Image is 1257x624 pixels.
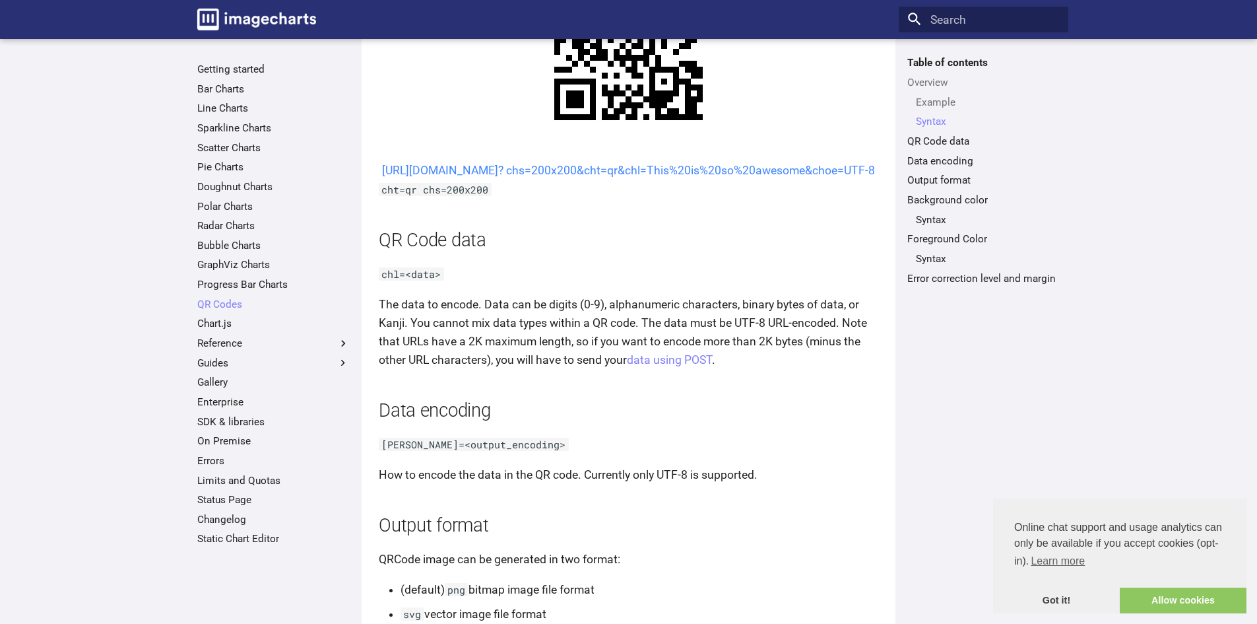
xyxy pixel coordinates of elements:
[197,219,350,232] a: Radar Charts
[1120,588,1246,614] a: allow cookies
[382,164,875,177] a: [URL][DOMAIN_NAME]? chs=200x200&cht=qr&chl=This%20is%20so%20awesome&choe=UTF-8
[907,76,1060,89] a: Overview
[379,295,878,370] p: The data to encode. Data can be digits (0-9), alphanumeric characters, binary bytes of data, or K...
[916,115,1060,128] a: Syntax
[379,228,878,254] h2: QR Code data
[379,267,444,281] code: chl=<data>
[197,513,350,526] a: Changelog
[379,550,878,569] p: QRCode image can be generated in two format:
[907,213,1060,226] nav: Background color
[907,96,1060,129] nav: Overview
[445,583,468,596] code: png
[197,83,350,96] a: Bar Charts
[197,474,350,487] a: Limits and Quotas
[379,398,878,424] h2: Data encoding
[379,513,878,539] h2: Output format
[197,141,350,155] a: Scatter Charts
[907,174,1060,187] a: Output format
[916,213,1060,226] a: Syntax
[191,3,322,36] a: Image-Charts documentation
[197,102,350,115] a: Line Charts
[899,56,1068,285] nav: Table of contents
[993,499,1246,613] div: cookieconsent
[907,252,1060,265] nav: Foreground Color
[197,357,350,370] label: Guides
[197,9,316,30] img: logo
[907,155,1060,168] a: Data encoding
[627,353,712,366] a: data using POST
[907,232,1060,246] a: Foreground Color
[197,317,350,330] a: Chart.js
[197,454,350,468] a: Errors
[197,532,350,545] a: Static Chart Editor
[197,298,350,311] a: QR Codes
[197,337,350,350] label: Reference
[1029,551,1087,571] a: learn more about cookies
[916,252,1060,265] a: Syntax
[993,588,1120,614] a: dismiss cookie message
[197,376,350,389] a: Gallery
[197,415,350,429] a: SDK & libraries
[899,7,1068,33] input: Search
[401,607,424,621] code: svg
[899,56,1068,69] label: Table of contents
[916,96,1060,109] a: Example
[907,135,1060,148] a: QR Code data
[197,258,350,271] a: GraphViz Charts
[401,580,878,599] li: (default) bitmap image file format
[379,438,569,451] code: [PERSON_NAME]=<output_encoding>
[197,434,350,448] a: On Premise
[401,605,878,623] li: vector image file format
[1014,520,1225,571] span: Online chat support and usage analytics can only be available if you accept cookies (opt-in).
[197,396,350,409] a: Enterprise
[197,63,350,76] a: Getting started
[379,183,492,196] code: cht=qr chs=200x200
[197,160,350,174] a: Pie Charts
[197,121,350,135] a: Sparkline Charts
[907,193,1060,207] a: Background color
[907,272,1060,285] a: Error correction level and margin
[197,180,350,193] a: Doughnut Charts
[197,493,350,506] a: Status Page
[197,239,350,252] a: Bubble Charts
[197,200,350,213] a: Polar Charts
[379,466,878,484] p: How to encode the data in the QR code. Currently only UTF-8 is supported.
[197,278,350,291] a: Progress Bar Charts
